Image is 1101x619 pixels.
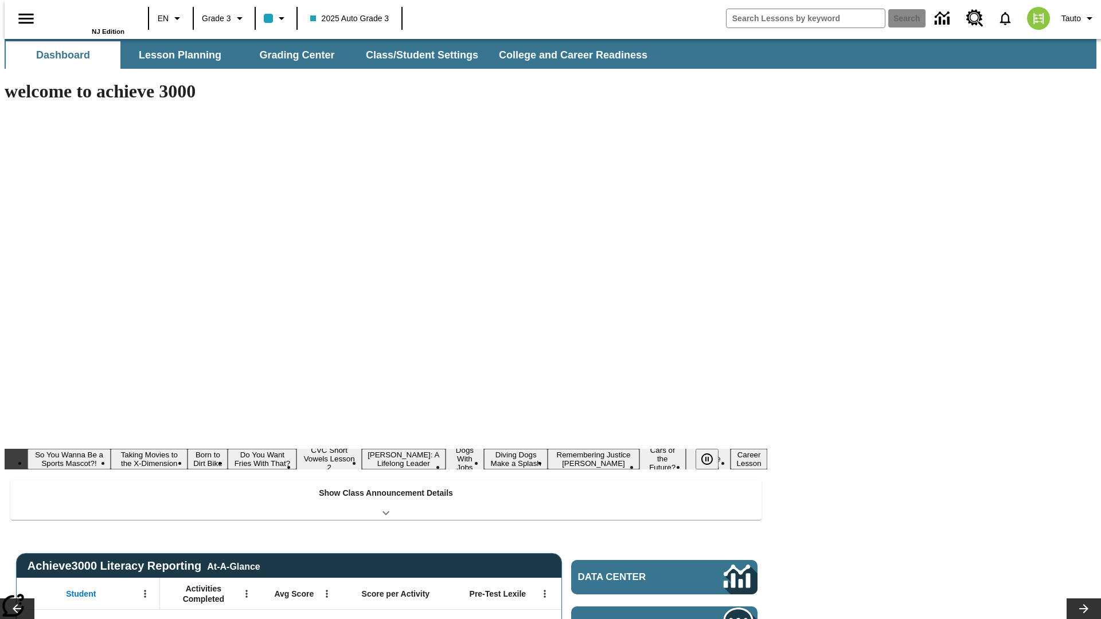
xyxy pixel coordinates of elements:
input: search field [727,9,885,28]
button: Slide 8 Diving Dogs Make a Splash [484,449,548,469]
button: Open side menu [9,2,43,36]
span: Achieve3000 Literacy Reporting [28,559,260,573]
button: Slide 12 Career Lesson [731,449,767,469]
button: Slide 7 Dogs With Jobs [446,444,485,473]
button: Slide 1 So You Wanna Be a Sports Mascot?! [28,449,111,469]
button: Slide 9 Remembering Justice O'Connor [548,449,639,469]
a: Data Center [571,560,758,594]
span: Activities Completed [166,583,241,604]
div: Home [50,4,124,35]
button: Grade: Grade 3, Select a grade [197,8,251,29]
button: Grading Center [240,41,354,69]
div: SubNavbar [5,41,658,69]
a: Resource Center, Will open in new tab [959,3,990,34]
button: Slide 10 Cars of the Future? [639,444,686,473]
span: Avg Score [274,589,314,599]
button: Open Menu [136,585,154,602]
img: avatar image [1027,7,1050,30]
a: Home [50,5,124,28]
button: Slide 4 Do You Want Fries With That? [228,449,296,469]
button: Profile/Settings [1057,8,1101,29]
button: Dashboard [6,41,120,69]
button: Open Menu [536,585,553,602]
span: Student [66,589,96,599]
button: Class/Student Settings [357,41,487,69]
a: Data Center [928,3,959,34]
span: Pre-Test Lexile [470,589,526,599]
button: Slide 3 Born to Dirt Bike [188,449,228,469]
button: College and Career Readiness [490,41,657,69]
button: Slide 6 Dianne Feinstein: A Lifelong Leader [362,449,446,469]
button: Open Menu [238,585,255,602]
a: Notifications [990,3,1020,33]
p: Show Class Announcement Details [319,487,453,499]
span: Tauto [1061,13,1081,25]
button: Lesson carousel, Next [1067,598,1101,619]
span: 2025 Auto Grade 3 [310,13,389,25]
button: Language: EN, Select a language [153,8,189,29]
span: Grade 3 [202,13,231,25]
span: NJ Edition [92,28,124,35]
button: Pause [696,449,719,469]
button: Slide 2 Taking Movies to the X-Dimension [111,449,188,469]
button: Open Menu [318,585,335,602]
div: Show Class Announcement Details [10,480,762,520]
span: Data Center [578,571,685,583]
button: Class color is light blue. Change class color [259,8,293,29]
span: Score per Activity [362,589,430,599]
div: Pause [696,449,730,469]
h1: welcome to achieve 3000 [5,81,767,102]
span: EN [158,13,169,25]
button: Select a new avatar [1020,3,1057,33]
button: Slide 11 Pre-release lesson [686,444,731,473]
button: Lesson Planning [123,41,237,69]
div: SubNavbar [5,39,1096,69]
button: Slide 5 CVC Short Vowels Lesson 2 [296,444,361,473]
div: At-A-Glance [207,559,260,572]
